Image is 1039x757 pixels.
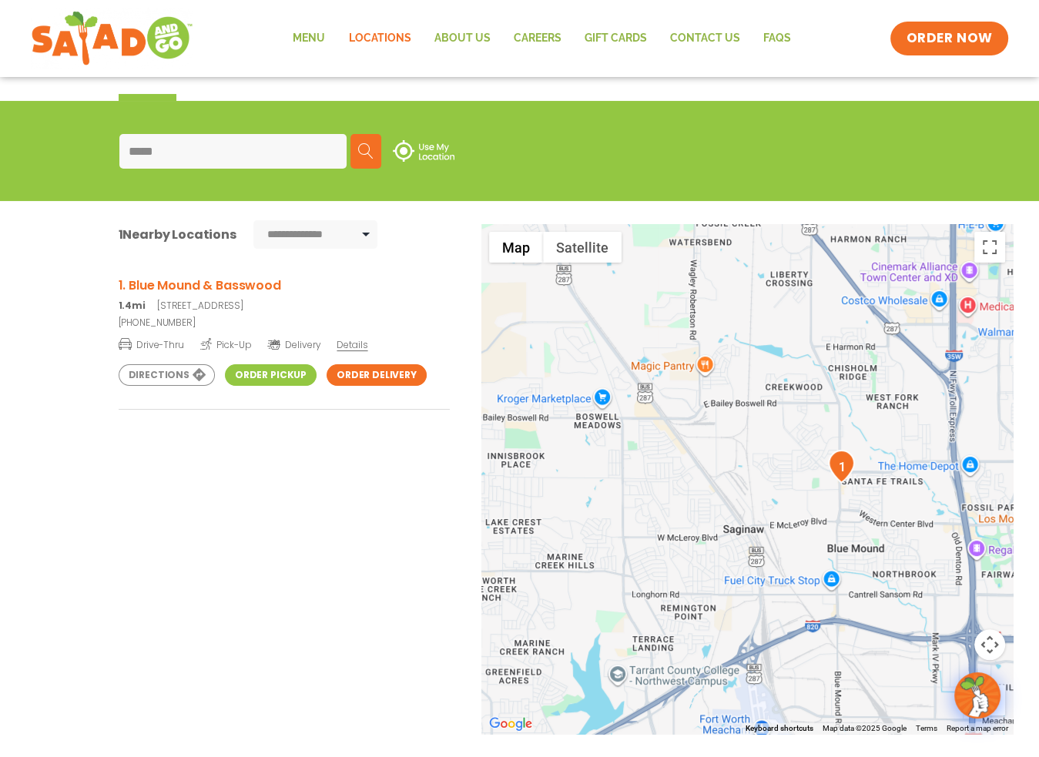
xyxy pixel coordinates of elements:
[119,225,236,244] div: Nearby Locations
[119,276,450,295] h3: 1. Blue Mound & Basswood
[746,723,813,734] button: Keyboard shortcuts
[947,724,1008,732] a: Report a map error
[119,333,450,352] a: Drive-Thru Pick-Up Delivery Details
[31,8,193,69] img: new-SAG-logo-768×292
[119,364,215,386] a: Directions
[281,21,337,56] a: Menu
[501,21,572,56] a: Careers
[119,299,450,313] p: [STREET_ADDRESS]
[281,21,802,56] nav: Menu
[751,21,802,56] a: FAQs
[119,299,146,312] strong: 1.4mi
[327,364,427,386] a: Order Delivery
[485,714,536,734] a: Open this area in Google Maps (opens a new window)
[358,143,374,159] img: search.svg
[828,450,855,483] div: 1
[823,724,907,732] span: Map data ©2025 Google
[906,29,992,48] span: ORDER NOW
[337,21,422,56] a: Locations
[489,232,543,263] button: Show street map
[543,232,622,263] button: Show satellite imagery
[422,21,501,56] a: About Us
[916,724,937,732] a: Terms (opens in new tab)
[200,337,252,352] span: Pick-Up
[956,674,999,717] img: wpChatIcon
[119,276,450,313] a: 1. Blue Mound & Basswood 1.4mi[STREET_ADDRESS]
[890,22,1007,55] a: ORDER NOW
[658,21,751,56] a: Contact Us
[485,714,536,734] img: Google
[225,364,317,386] a: Order Pickup
[572,21,658,56] a: GIFT CARDS
[393,140,454,162] img: use-location.svg
[119,337,184,352] span: Drive-Thru
[337,338,367,351] span: Details
[974,629,1005,660] button: Map camera controls
[119,226,123,243] span: 1
[974,232,1005,263] button: Toggle fullscreen view
[119,316,450,330] a: [PHONE_NUMBER]
[267,338,320,352] span: Delivery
